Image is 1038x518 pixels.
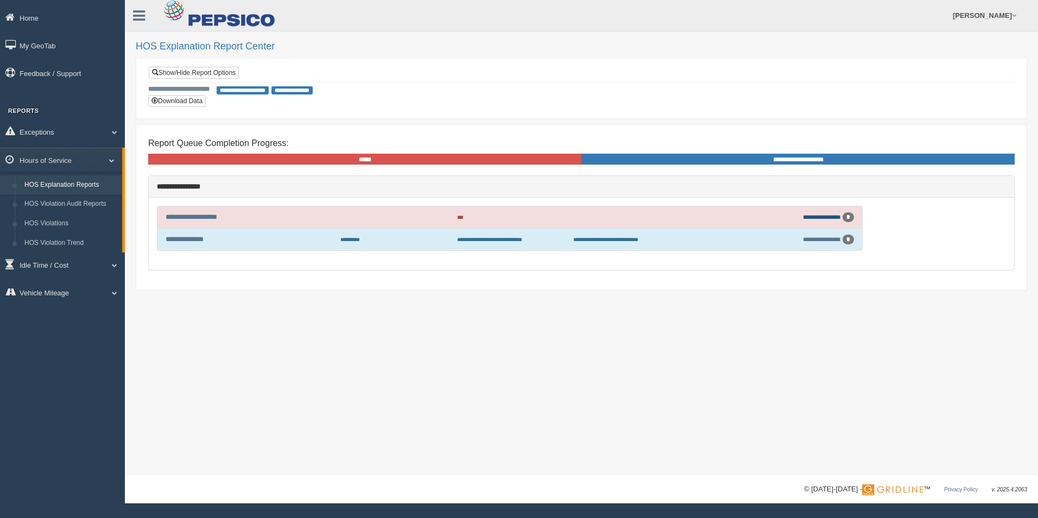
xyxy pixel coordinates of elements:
h4: Report Queue Completion Progress: [148,138,1015,148]
a: HOS Explanation Reports [20,175,122,195]
a: HOS Violation Trend [20,233,122,253]
a: HOS Violation Audit Reports [20,194,122,214]
a: Show/Hide Report Options [149,67,239,79]
a: HOS Violations [20,214,122,233]
h2: HOS Explanation Report Center [136,41,1027,52]
div: © [DATE]-[DATE] - ™ [804,484,1027,495]
span: v. 2025.4.2063 [992,487,1027,492]
a: Privacy Policy [944,487,978,492]
button: Download Data [148,95,206,107]
img: Gridline [862,484,923,495]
